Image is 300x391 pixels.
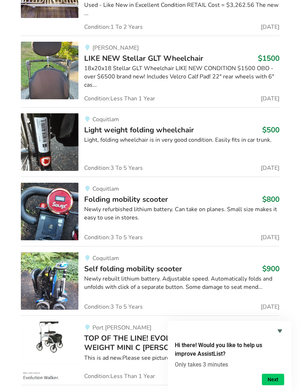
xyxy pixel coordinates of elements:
span: Condition: Less Than 1 Year [84,96,155,101]
img: mobility-light weight folding wheelchair [21,113,78,171]
span: Coquitlam [92,185,119,193]
img: mobility-self folding mobility scooter [21,252,78,310]
div: This is ad new.Please see pictures for details. [84,354,279,362]
span: TOP OF THE LINE! EVOLUTION EXPRESSO LIGHT WEIGHT MINI C [PERSON_NAME] [84,333,258,353]
a: mobility-self folding mobility scooter CoquitlamSelf folding mobility scooter$900Newly rebuilt li... [21,246,279,315]
span: [DATE] [261,165,279,171]
div: 18x20x18 Stellar GLT Wheelchair LIKE NEW CONDITION $1500 OBO - over $6500 brand new! Includes Vel... [84,64,279,89]
button: Next question [262,374,284,385]
span: Port [PERSON_NAME] [92,324,151,332]
div: Light, folding wheelchair is in very good condition. Easily fits in car trunk. [84,136,279,144]
h3: $900 [262,264,279,273]
span: Condition: 1 To 2 Years [84,24,143,30]
span: [DATE] [261,24,279,30]
h3: $1500 [258,54,279,63]
button: Hide survey [276,327,284,335]
span: Coquitlam [92,115,119,123]
span: Condition: 3 To 5 Years [84,165,143,171]
span: [DATE] [261,304,279,310]
span: Condition: 3 To 5 Years [84,304,143,310]
span: [DATE] [261,235,279,240]
a: mobility-folding mobility scooterCoquitlamFolding mobility scooter$800Newly refurbished lithium b... [21,177,279,246]
span: [PERSON_NAME] [92,44,139,52]
span: LIKE NEW Stellar GLT Wheelchair [84,53,203,63]
a: mobility-light weight folding wheelchair CoquitlamLight weight folding wheelchair$500Light, foldi... [21,107,279,177]
span: Condition: 3 To 5 Years [84,235,143,240]
span: Self folding mobility scooter [84,264,182,274]
h2: Hi there! Would you like to help us improve AssistList? [175,341,284,358]
a: mobility-like new stellar glt wheelchair[PERSON_NAME]LIKE NEW Stellar GLT Wheelchair$150018x20x18... [21,36,279,107]
div: Newly rebuilt lithium battery. Adjustable speed. Automatically folds and unfolds with click of a ... [84,275,279,291]
span: [DATE] [261,96,279,101]
div: Hi there! Would you like to help us improve AssistList? [175,327,284,385]
span: Condition: Less Than 1 Year [84,373,155,379]
a: mobility-top of the line! evolution expresso light weight mini c walkerPort [PERSON_NAME]TOP OF T... [21,315,279,385]
img: mobility-like new stellar glt wheelchair [21,42,78,99]
img: mobility-folding mobility scooter [21,183,78,240]
span: Folding mobility scooter [84,194,168,204]
span: Coquitlam [92,254,119,262]
img: mobility-top of the line! evolution expresso light weight mini c walker [21,322,78,379]
h3: $800 [262,195,279,204]
p: Only takes 3 minutes [175,361,284,368]
h3: $500 [262,125,279,135]
div: Newly refurbished lithium battery. Can take on planes. Small size makes it easy to use in stores. [84,205,279,222]
span: Light weight folding wheelchair [84,125,194,135]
